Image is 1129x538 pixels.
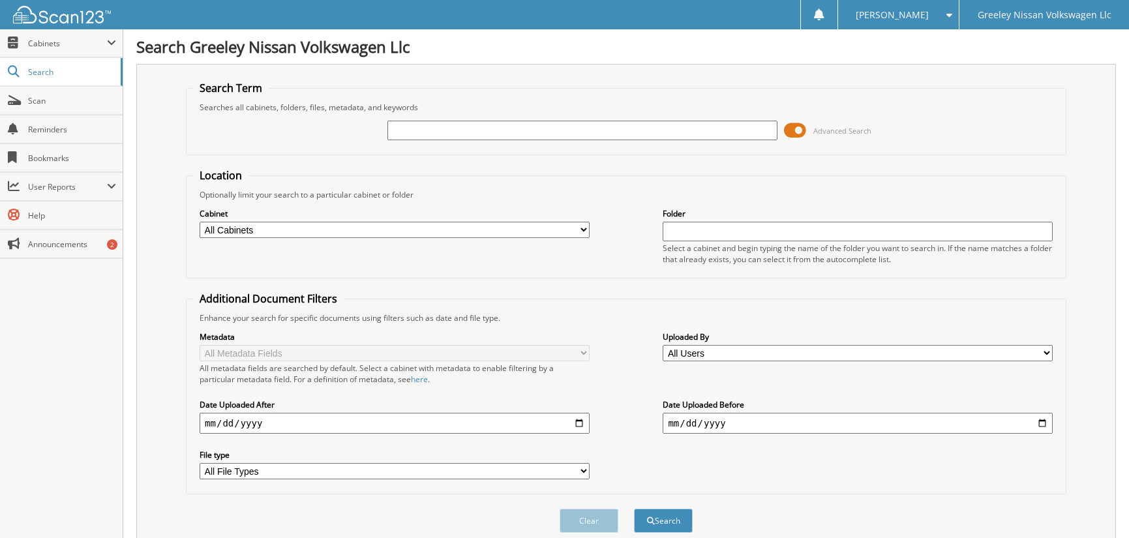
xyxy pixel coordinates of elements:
legend: Location [193,168,248,183]
div: Select a cabinet and begin typing the name of the folder you want to search in. If the name match... [663,243,1053,265]
label: Cabinet [200,208,590,219]
div: Enhance your search for specific documents using filters such as date and file type. [193,312,1059,323]
span: Greeley Nissan Volkswagen Llc [978,11,1111,19]
div: 2 [107,239,117,250]
span: Help [28,210,116,221]
span: Reminders [28,124,116,135]
a: here [411,374,428,385]
span: User Reports [28,181,107,192]
img: scan123-logo-white.svg [13,6,111,23]
input: end [663,413,1053,434]
div: Optionally limit your search to a particular cabinet or folder [193,189,1059,200]
label: Metadata [200,331,590,342]
button: Clear [560,509,618,533]
input: start [200,413,590,434]
span: [PERSON_NAME] [856,11,929,19]
span: Search [28,67,114,78]
span: Bookmarks [28,153,116,164]
label: Folder [663,208,1053,219]
legend: Search Term [193,81,269,95]
span: Cabinets [28,38,107,49]
label: File type [200,449,590,460]
label: Date Uploaded Before [663,399,1053,410]
button: Search [634,509,693,533]
label: Uploaded By [663,331,1053,342]
legend: Additional Document Filters [193,291,344,306]
h1: Search Greeley Nissan Volkswagen Llc [136,36,1116,57]
span: Advanced Search [813,126,871,136]
div: Searches all cabinets, folders, files, metadata, and keywords [193,102,1059,113]
span: Announcements [28,239,116,250]
label: Date Uploaded After [200,399,590,410]
div: All metadata fields are searched by default. Select a cabinet with metadata to enable filtering b... [200,363,590,385]
span: Scan [28,95,116,106]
